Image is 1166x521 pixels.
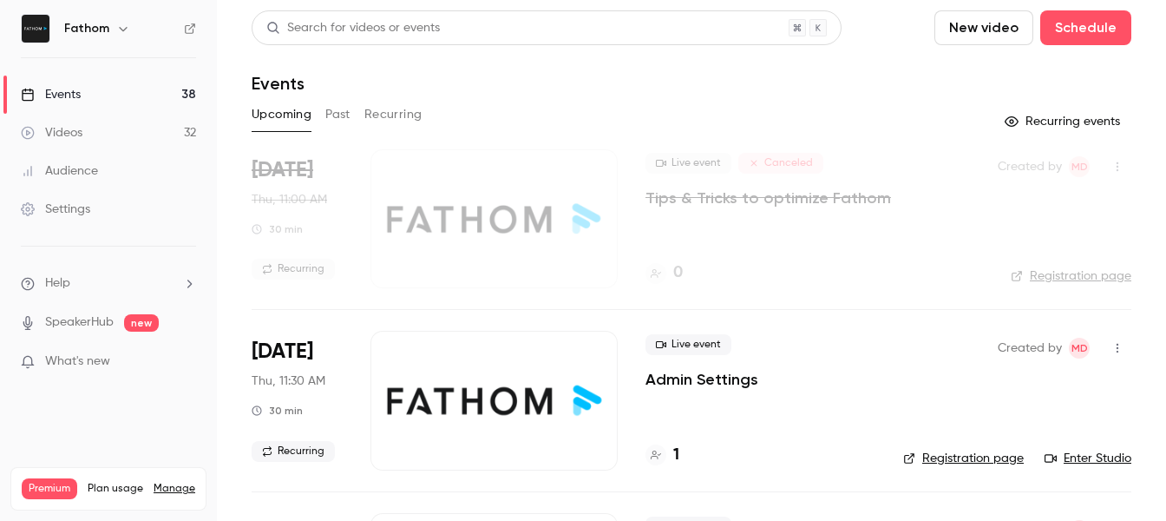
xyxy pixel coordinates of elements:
[998,156,1062,177] span: Created by
[154,482,195,496] a: Manage
[645,334,731,355] span: Live event
[21,162,98,180] div: Audience
[325,101,350,129] button: Past
[266,19,440,37] div: Search for videos or events
[252,222,303,236] div: 30 min
[21,201,90,218] div: Settings
[1071,156,1088,177] span: MD
[22,478,77,499] span: Premium
[175,354,196,370] iframe: Noticeable Trigger
[645,369,758,390] a: Admin Settings
[1011,267,1131,285] a: Registration page
[252,259,335,280] span: Recurring
[645,261,683,285] a: 0
[252,373,325,390] span: Thu, 11:30 AM
[88,482,143,496] span: Plan usage
[252,101,311,129] button: Upcoming
[21,274,196,293] li: help-dropdown-opener
[934,10,1033,45] button: New video
[64,20,109,37] h6: Fathom
[21,124,82,142] div: Videos
[252,338,313,366] span: [DATE]
[45,353,110,371] span: What's new
[22,15,49,43] img: Fathom
[252,404,303,418] div: 30 min
[252,156,313,184] span: [DATE]
[1069,156,1090,177] span: Michelle Dizon
[252,149,343,288] div: Sep 25 Thu, 12:00 PM (America/Toronto)
[252,441,335,462] span: Recurring
[124,314,159,332] span: new
[645,444,679,467] a: 1
[998,338,1062,359] span: Created by
[252,331,343,470] div: Sep 25 Thu, 12:30 PM (America/Toronto)
[997,108,1131,135] button: Recurring events
[645,153,731,174] span: Live event
[673,261,683,285] h4: 0
[1045,450,1131,467] a: Enter Studio
[252,73,305,94] h1: Events
[45,313,114,332] a: SpeakerHub
[1071,338,1088,359] span: MD
[673,444,679,467] h4: 1
[903,450,1024,467] a: Registration page
[364,101,423,129] button: Recurring
[252,191,327,208] span: Thu, 11:00 AM
[1069,338,1090,359] span: Michelle Dizon
[45,274,70,293] span: Help
[738,153,823,174] span: Canceled
[645,188,891,208] a: Tips & Tricks to optimize Fathom
[21,86,81,103] div: Events
[1040,10,1131,45] button: Schedule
